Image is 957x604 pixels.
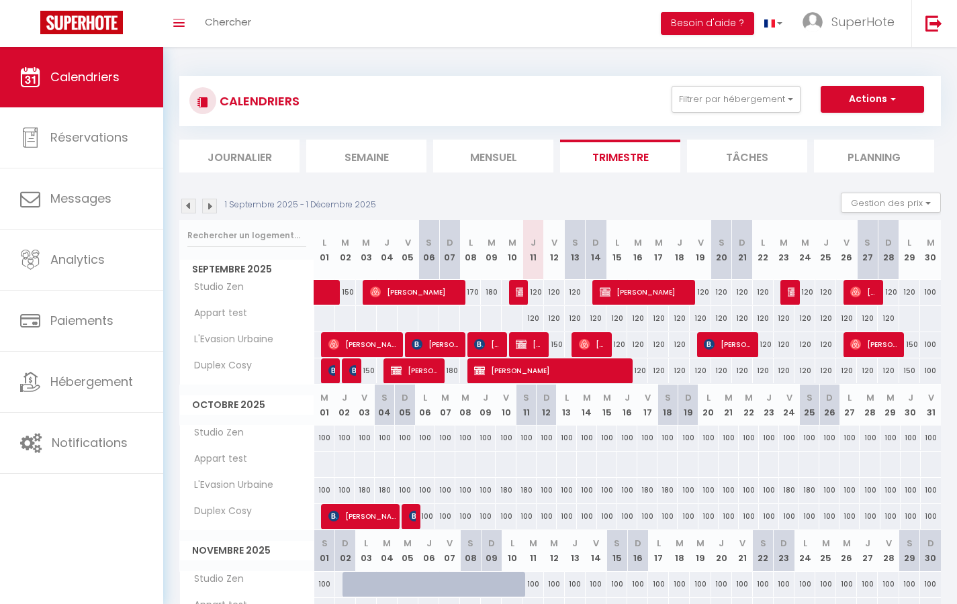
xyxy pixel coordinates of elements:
div: 120 [794,358,815,383]
th: 16 [627,220,648,280]
span: Patureau Léa [328,358,335,383]
th: 22 [739,385,759,425]
div: 100 [678,478,698,503]
th: 11 [523,220,544,280]
th: 24 [779,385,799,425]
div: 180 [496,478,516,503]
div: 100 [516,425,537,450]
span: Paiements [50,312,113,329]
div: 120 [711,358,732,383]
div: 120 [648,306,669,331]
abbr: L [615,236,619,249]
span: L'Evasion Urbaine [182,478,277,493]
div: 150 [544,332,565,357]
th: 25 [815,220,836,280]
th: 19 [678,385,698,425]
abbr: V [844,236,850,249]
span: L'Evasion Urbaine [182,332,277,347]
abbr: L [907,236,911,249]
th: 17 [648,220,669,280]
div: 100 [435,504,455,529]
abbr: S [864,236,870,249]
abbr: S [426,236,432,249]
span: [PERSON_NAME] [516,332,543,357]
div: 100 [617,478,637,503]
div: 100 [537,425,557,450]
div: 100 [739,425,759,450]
div: 120 [627,332,648,357]
div: 120 [544,306,565,331]
span: Duplex Cosy [182,504,255,519]
th: 16 [617,385,637,425]
abbr: M [603,391,611,404]
abbr: M [583,391,591,404]
div: 120 [627,306,648,331]
abbr: V [361,391,367,404]
div: 180 [375,478,395,503]
th: 13 [565,220,586,280]
th: 31 [921,385,941,425]
div: 100 [920,332,941,357]
li: Mensuel [433,140,553,172]
div: 100 [819,478,839,503]
div: 180 [799,478,819,503]
abbr: D [592,236,599,249]
th: 09 [475,385,496,425]
abbr: M [320,391,328,404]
div: 120 [669,332,690,357]
li: Tâches [687,140,807,172]
span: Réservations [50,129,128,146]
span: [PERSON_NAME] [474,358,627,383]
div: 100 [920,358,941,383]
th: 30 [901,385,921,425]
span: [PERSON_NAME] [600,279,690,305]
abbr: L [322,236,326,249]
div: 120 [565,306,586,331]
div: 120 [606,332,627,357]
div: 100 [395,478,415,503]
abbr: M [488,236,496,249]
div: 120 [899,280,920,305]
div: 100 [395,425,415,450]
div: 100 [597,478,617,503]
th: 27 [857,220,878,280]
th: 24 [794,220,815,280]
th: 03 [355,385,375,425]
abbr: D [885,236,892,249]
div: 120 [711,306,732,331]
th: 20 [711,220,732,280]
abbr: S [572,236,578,249]
div: 100 [921,478,941,503]
div: 120 [774,332,794,357]
div: 150 [899,358,920,383]
div: 100 [901,478,921,503]
div: 100 [415,425,435,450]
div: 100 [435,425,455,450]
div: 120 [648,332,669,357]
img: logout [925,15,942,32]
button: Actions [821,86,924,113]
div: 120 [753,358,774,383]
div: 100 [819,425,839,450]
th: 20 [698,385,719,425]
th: 18 [669,220,690,280]
span: Hébergement [50,373,133,390]
abbr: M [655,236,663,249]
li: Trimestre [560,140,680,172]
div: 120 [878,280,899,305]
abbr: S [523,391,529,404]
span: Chercher [205,15,251,29]
div: 120 [523,280,544,305]
abbr: M [866,391,874,404]
abbr: M [634,236,642,249]
div: 100 [719,425,739,450]
div: 100 [415,504,435,529]
abbr: J [384,236,390,249]
div: 100 [698,478,719,503]
abbr: L [707,391,711,404]
div: 120 [794,280,815,305]
div: 100 [901,425,921,450]
th: 04 [375,385,395,425]
div: 120 [878,306,899,331]
abbr: D [402,391,408,404]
